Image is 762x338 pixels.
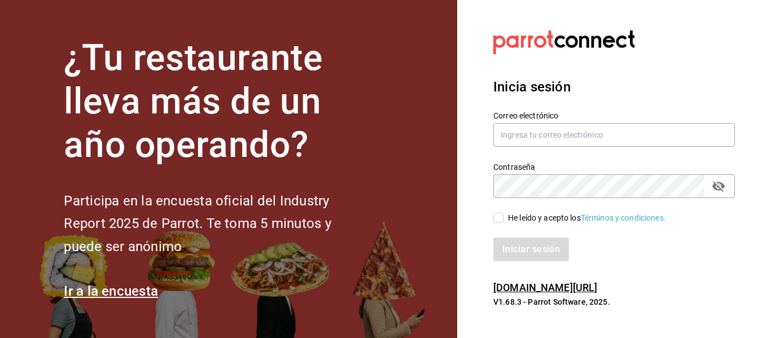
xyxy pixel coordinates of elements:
h2: Participa en la encuesta oficial del Industry Report 2025 de Parrot. Te toma 5 minutos y puede se... [64,190,369,258]
a: Ir a la encuesta [64,283,158,299]
input: Ingresa tu correo electrónico [493,123,735,147]
label: Contraseña [493,163,735,171]
p: V1.68.3 - Parrot Software, 2025. [493,296,735,308]
div: He leído y acepto los [508,212,666,224]
a: Términos y condiciones. [581,213,666,222]
label: Correo electrónico [493,112,735,120]
a: [DOMAIN_NAME][URL] [493,282,597,293]
h3: Inicia sesión [493,77,735,97]
button: passwordField [709,177,728,196]
h1: ¿Tu restaurante lleva más de un año operando? [64,37,369,166]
